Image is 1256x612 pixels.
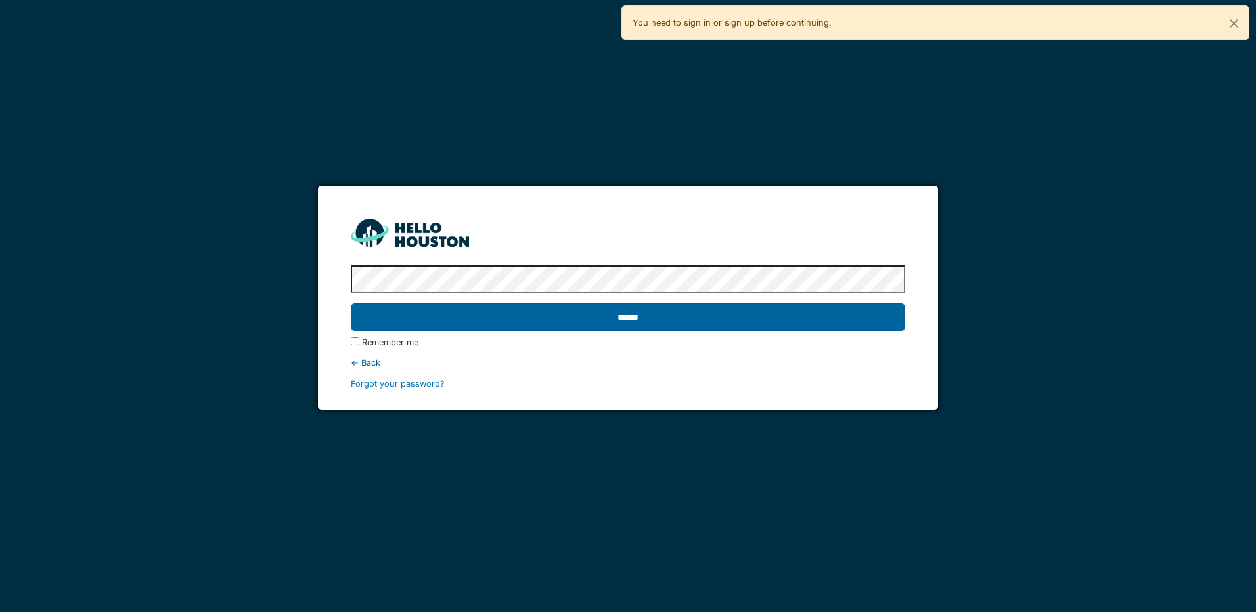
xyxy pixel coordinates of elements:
button: Close [1219,6,1249,41]
img: HH_line-BYnF2_Hg.png [351,219,469,247]
div: ← Back [351,357,905,369]
a: Forgot your password? [351,379,445,389]
label: Remember me [362,336,418,349]
div: You need to sign in or sign up before continuing. [621,5,1249,40]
